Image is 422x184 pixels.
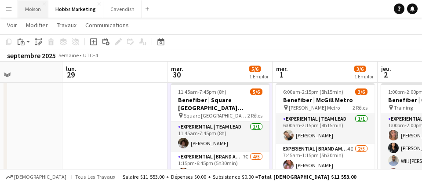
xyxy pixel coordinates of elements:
[57,21,76,29] span: Travaux
[275,70,288,80] span: 1
[83,52,98,59] div: UTC−4
[276,65,288,73] span: mer.
[355,88,367,95] span: 3/6
[354,73,373,80] div: 1 Emploi
[4,19,21,31] a: Voir
[380,70,391,80] span: 2
[65,70,76,80] span: 29
[7,51,56,60] div: septembre 2025
[276,96,375,104] h3: Benefiber | McGill Metro
[247,112,262,119] span: 2 Rôles
[48,0,103,18] button: Hobbs Marketing
[381,65,391,73] span: jeu.
[276,114,375,144] app-card-role: Experiential | Team Lead1/16:00am-2:15pm (8h15min)[PERSON_NAME]
[4,172,68,182] button: [DEMOGRAPHIC_DATA]
[250,88,262,95] span: 5/6
[123,173,356,180] div: Salaire $11 553.00 + Dépenses $0.00 + Subsistance $0.00 =
[171,65,183,73] span: mar.
[394,104,413,111] span: Training
[184,112,247,119] span: Square [GEOGRAPHIC_DATA][PERSON_NAME]
[249,73,268,80] div: 1 Emploi
[258,173,356,180] span: Total [DEMOGRAPHIC_DATA] $11 553.00
[171,122,269,152] app-card-role: Experiential | Team Lead1/111:45am-7:45pm (8h)[PERSON_NAME]
[283,88,343,95] span: 6:00am-2:15pm (8h15min)
[7,21,17,29] span: Voir
[354,66,366,72] span: 3/6
[14,174,66,180] span: [DEMOGRAPHIC_DATA]
[178,88,226,95] span: 11:45am-7:45pm (8h)
[249,66,261,72] span: 5/6
[170,70,183,80] span: 30
[22,19,51,31] a: Modifier
[53,19,80,31] a: Travaux
[353,104,367,111] span: 2 Rôles
[75,173,115,180] span: Tous les travaux
[171,96,269,112] h3: Benefiber | Square [GEOGRAPHIC_DATA][PERSON_NAME] MTL
[58,52,80,65] span: Semaine 39
[26,21,48,29] span: Modifier
[103,0,142,18] button: Cavendish
[82,19,132,31] a: Communications
[85,21,129,29] span: Communications
[289,104,340,111] span: [PERSON_NAME] Metro
[66,65,76,73] span: lun.
[18,0,48,18] button: Molson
